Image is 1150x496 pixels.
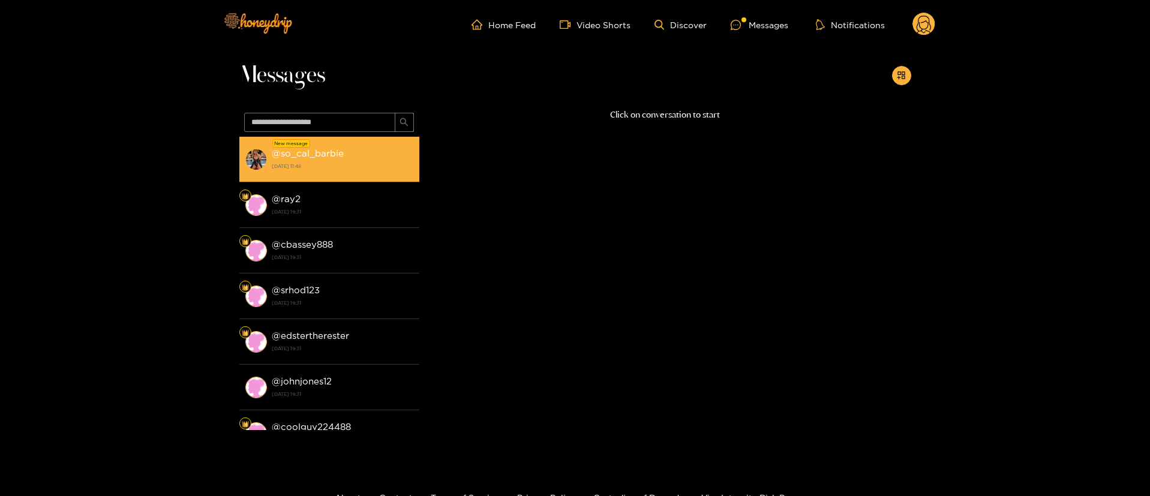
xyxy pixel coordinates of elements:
[272,148,344,158] strong: @ so_cal_barbie
[245,331,267,353] img: conversation
[272,297,413,308] strong: [DATE] 19:31
[731,18,788,32] div: Messages
[245,285,267,307] img: conversation
[892,66,911,85] button: appstore-add
[242,238,249,245] img: Fan Level
[272,206,413,217] strong: [DATE] 19:31
[400,118,409,128] span: search
[242,420,249,428] img: Fan Level
[560,19,576,30] span: video-camera
[242,193,249,200] img: Fan Level
[272,343,413,354] strong: [DATE] 19:31
[897,71,906,81] span: appstore-add
[272,285,320,295] strong: @ srhod123
[245,149,267,170] img: conversation
[242,329,249,336] img: Fan Level
[272,422,351,432] strong: @ coolguy224488
[245,377,267,398] img: conversation
[272,376,332,386] strong: @ johnjones12
[245,240,267,261] img: conversation
[472,19,536,30] a: Home Feed
[419,108,911,122] p: Click on conversation to start
[272,161,413,172] strong: [DATE] 11:48
[272,239,333,249] strong: @ cbassey888
[395,113,414,132] button: search
[560,19,630,30] a: Video Shorts
[272,389,413,399] strong: [DATE] 19:31
[245,422,267,444] img: conversation
[239,61,325,90] span: Messages
[272,194,301,204] strong: @ ray2
[272,330,349,341] strong: @ edstertherester
[654,20,707,30] a: Discover
[812,19,888,31] button: Notifications
[272,252,413,263] strong: [DATE] 19:31
[242,284,249,291] img: Fan Level
[472,19,488,30] span: home
[245,194,267,216] img: conversation
[272,139,310,148] div: New message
